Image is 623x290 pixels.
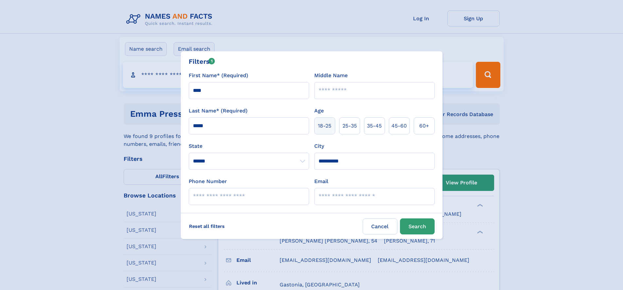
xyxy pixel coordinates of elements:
span: 18‑25 [318,122,331,130]
label: Reset all filters [185,218,229,234]
label: First Name* (Required) [189,72,248,79]
label: State [189,142,309,150]
label: Cancel [363,218,397,234]
label: Phone Number [189,178,227,185]
label: Age [314,107,324,115]
div: Filters [189,57,215,66]
span: 35‑45 [367,122,382,130]
button: Search [400,218,435,234]
label: City [314,142,324,150]
label: Email [314,178,328,185]
label: Last Name* (Required) [189,107,248,115]
span: 45‑60 [391,122,407,130]
span: 60+ [419,122,429,130]
label: Middle Name [314,72,348,79]
span: 25‑35 [342,122,357,130]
